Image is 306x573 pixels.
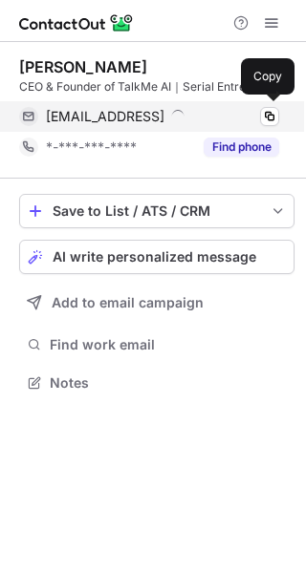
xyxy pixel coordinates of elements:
[50,374,287,392] span: Notes
[50,336,287,353] span: Find work email
[19,286,295,320] button: Add to email campaign
[204,138,279,157] button: Reveal Button
[19,78,295,95] div: CEO & Founder of TalkMe AI｜Serial Entrepreneur
[46,108,164,125] span: [EMAIL_ADDRESS]
[19,57,147,76] div: [PERSON_NAME]
[19,370,295,396] button: Notes
[53,249,256,265] span: AI write personalized message
[19,240,295,274] button: AI write personalized message
[19,194,295,228] button: save-profile-one-click
[53,203,261,219] div: Save to List / ATS / CRM
[19,11,134,34] img: ContactOut v5.3.10
[19,331,295,358] button: Find work email
[52,295,204,310] span: Add to email campaign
